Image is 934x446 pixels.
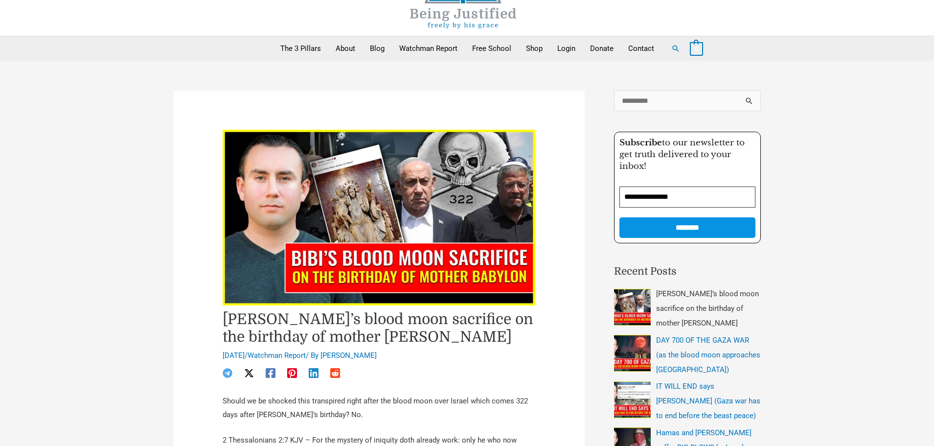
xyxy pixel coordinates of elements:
input: Email Address * [619,187,755,208]
a: Donate [583,36,621,61]
a: [PERSON_NAME]’s blood moon sacrifice on the birthday of mother [PERSON_NAME] [656,289,759,328]
strong: Subscribe [619,138,662,148]
h2: Recent Posts [614,264,761,280]
a: Telegram [223,368,232,378]
h1: [PERSON_NAME]’s blood moon sacrifice on the birthday of mother [PERSON_NAME] [223,310,536,346]
a: Search button [671,44,680,53]
a: Facebook [266,368,275,378]
a: Linkedin [309,368,319,378]
a: About [328,36,363,61]
span: to our newsletter to get truth delivered to your inbox! [619,138,745,171]
a: Blog [363,36,392,61]
nav: Primary Site Navigation [273,36,661,61]
a: [PERSON_NAME] [320,351,377,360]
a: Login [550,36,583,61]
a: Watchman Report [248,351,306,360]
a: Twitter / X [244,368,254,378]
div: / / By [223,351,536,361]
a: Pinterest [287,368,297,378]
a: DAY 700 OF THE GAZA WAR (as the blood moon approaches [GEOGRAPHIC_DATA]) [656,336,760,374]
a: Free School [465,36,519,61]
span: [DATE] [223,351,245,360]
a: Watchman Report [392,36,465,61]
p: Should we be shocked this transpired right after the blood moon over Israel which comes 322 days ... [223,395,536,422]
a: Reddit [330,368,340,378]
span: 0 [695,45,698,52]
a: The 3 Pillars [273,36,328,61]
a: View Shopping Cart, empty [690,44,703,53]
a: IT WILL END says [PERSON_NAME] (Gaza war has to end before the beast peace) [656,382,760,420]
a: Shop [519,36,550,61]
a: Contact [621,36,661,61]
